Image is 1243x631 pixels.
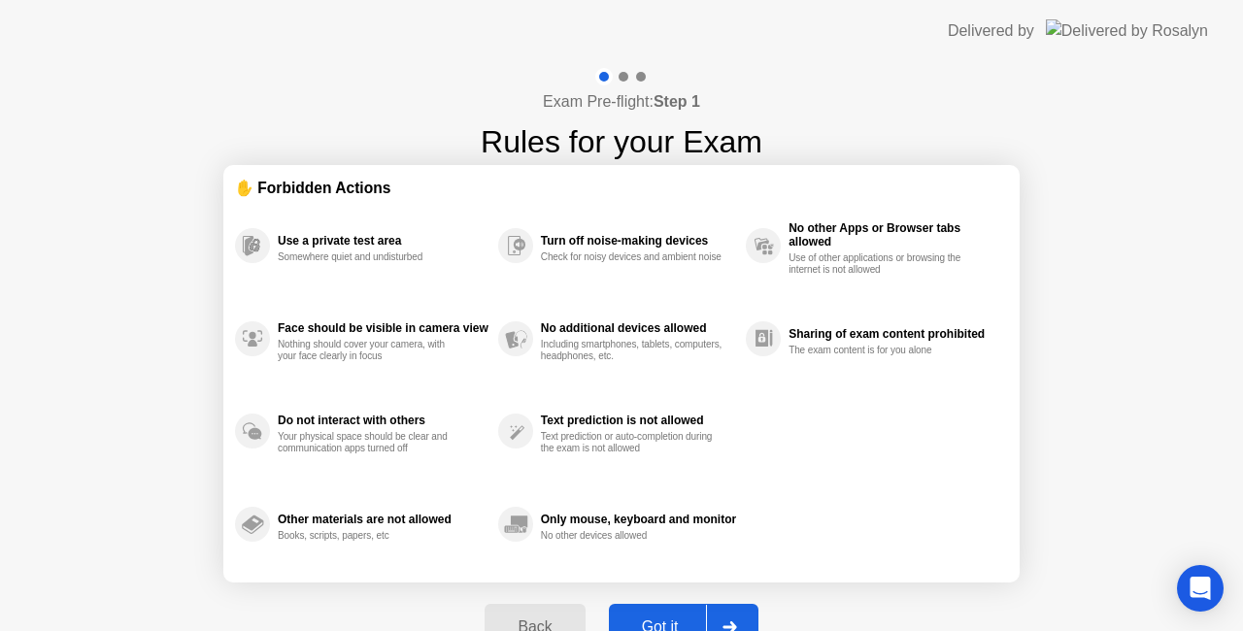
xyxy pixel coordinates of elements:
[278,530,461,542] div: Books, scripts, papers, etc
[541,513,736,526] div: Only mouse, keyboard and monitor
[278,339,461,362] div: Nothing should cover your camera, with your face clearly in focus
[481,118,762,165] h1: Rules for your Exam
[654,93,700,110] b: Step 1
[235,177,1008,199] div: ✋ Forbidden Actions
[789,221,998,249] div: No other Apps or Browser tabs allowed
[278,431,461,454] div: Your physical space should be clear and communication apps turned off
[948,19,1034,43] div: Delivered by
[541,321,736,335] div: No additional devices allowed
[789,252,972,276] div: Use of other applications or browsing the internet is not allowed
[541,431,724,454] div: Text prediction or auto-completion during the exam is not allowed
[543,90,700,114] h4: Exam Pre-flight:
[1177,565,1224,612] div: Open Intercom Messenger
[278,414,488,427] div: Do not interact with others
[541,234,736,248] div: Turn off noise-making devices
[1046,19,1208,42] img: Delivered by Rosalyn
[541,251,724,263] div: Check for noisy devices and ambient noise
[789,327,998,341] div: Sharing of exam content prohibited
[541,339,724,362] div: Including smartphones, tablets, computers, headphones, etc.
[789,345,972,356] div: The exam content is for you alone
[278,234,488,248] div: Use a private test area
[541,414,736,427] div: Text prediction is not allowed
[278,513,488,526] div: Other materials are not allowed
[278,321,488,335] div: Face should be visible in camera view
[278,251,461,263] div: Somewhere quiet and undisturbed
[541,530,724,542] div: No other devices allowed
